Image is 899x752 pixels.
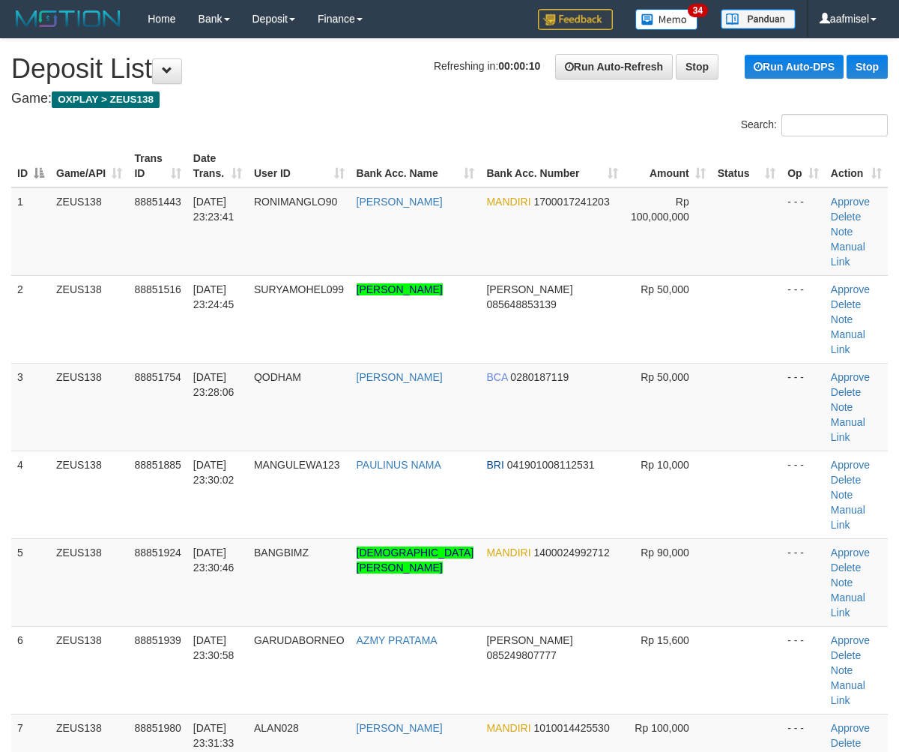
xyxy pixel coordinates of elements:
a: Delete [831,386,861,398]
a: Approve [831,283,870,295]
span: 34 [688,4,708,17]
span: [DATE] 23:30:02 [193,459,234,486]
th: Game/API: activate to sort column ascending [50,145,128,187]
a: Delete [831,649,861,661]
td: - - - [781,451,825,538]
img: MOTION_logo.png [11,7,125,30]
a: Note [831,401,853,413]
a: Delete [831,562,861,574]
a: Note [831,489,853,501]
a: Manual Link [831,504,865,531]
span: Copy 1010014425530 to clipboard [533,722,609,734]
th: Status: activate to sort column ascending [712,145,781,187]
th: Action: activate to sort column ascending [825,145,888,187]
strong: 00:00:10 [498,60,540,72]
a: [DEMOGRAPHIC_DATA][PERSON_NAME] [357,547,474,574]
span: RONIMANGLO90 [254,196,337,208]
td: 1 [11,187,50,276]
span: QODHAM [254,371,301,383]
a: Delete [831,298,861,310]
td: ZEUS138 [50,626,128,714]
th: Amount: activate to sort column ascending [624,145,712,187]
a: Stop [847,55,888,79]
span: [DATE] 23:31:33 [193,722,234,749]
a: Approve [831,371,870,383]
a: Manual Link [831,416,865,443]
img: Feedback.jpg [538,9,613,30]
span: ALAN028 [254,722,299,734]
span: 88851980 [134,722,181,734]
td: - - - [781,363,825,451]
a: Note [831,226,853,238]
td: - - - [781,187,825,276]
a: [PERSON_NAME] [357,371,443,383]
span: BRI [486,459,503,471]
img: Button%20Memo.svg [635,9,698,30]
span: [DATE] 23:24:45 [193,283,234,310]
a: Manual Link [831,679,865,706]
th: Op: activate to sort column ascending [781,145,825,187]
td: ZEUS138 [50,275,128,363]
td: ZEUS138 [50,538,128,626]
a: Approve [831,459,870,471]
span: OXPLAY > ZEUS138 [52,91,160,108]
h4: Game: [11,91,888,106]
span: MANDIRI [486,547,530,559]
td: 6 [11,626,50,714]
span: BANGBIMZ [254,547,309,559]
span: [DATE] 23:30:46 [193,547,234,574]
th: Date Trans.: activate to sort column ascending [187,145,248,187]
td: - - - [781,538,825,626]
span: [PERSON_NAME] [486,634,572,646]
span: Copy 1700017241203 to clipboard [533,196,609,208]
a: Approve [831,196,870,208]
span: 88851516 [134,283,181,295]
a: [PERSON_NAME] [357,196,443,208]
a: Delete [831,474,861,486]
h1: Deposit List [11,54,888,84]
span: 88851924 [134,547,181,559]
a: AZMY PRATAMA [357,634,438,646]
span: [DATE] 23:28:06 [193,371,234,398]
th: Bank Acc. Name: activate to sort column ascending [351,145,481,187]
span: Rp 90,000 [641,547,689,559]
td: 5 [11,538,50,626]
td: 3 [11,363,50,451]
td: 4 [11,451,50,538]
td: - - - [781,626,825,714]
a: PAULINUS NAMA [357,459,441,471]
a: [PERSON_NAME] [357,722,443,734]
span: MANDIRI [486,196,530,208]
span: 88851939 [134,634,181,646]
span: Rp 100,000,000 [631,196,689,223]
label: Search: [741,114,888,136]
span: Rp 10,000 [641,459,689,471]
span: BCA [486,371,507,383]
a: Note [831,577,853,589]
img: panduan.png [721,9,796,29]
span: Rp 50,000 [641,371,689,383]
span: 88851885 [134,459,181,471]
th: Bank Acc. Number: activate to sort column ascending [480,145,624,187]
span: [DATE] 23:30:58 [193,634,234,661]
span: Rp 100,000 [635,722,688,734]
th: User ID: activate to sort column ascending [248,145,351,187]
a: Stop [676,54,718,79]
a: Approve [831,547,870,559]
th: ID: activate to sort column descending [11,145,50,187]
a: Manual Link [831,328,865,355]
span: SURYAMOHEL099 [254,283,344,295]
a: Run Auto-Refresh [555,54,673,79]
input: Search: [781,114,888,136]
a: Manual Link [831,241,865,268]
span: 88851754 [134,371,181,383]
a: Approve [831,722,870,734]
td: - - - [781,275,825,363]
a: Approve [831,634,870,646]
td: ZEUS138 [50,363,128,451]
a: Run Auto-DPS [745,55,844,79]
th: Trans ID: activate to sort column ascending [128,145,187,187]
span: Copy 1400024992712 to clipboard [533,547,609,559]
span: 88851443 [134,196,181,208]
span: Copy 085648853139 to clipboard [486,298,556,310]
